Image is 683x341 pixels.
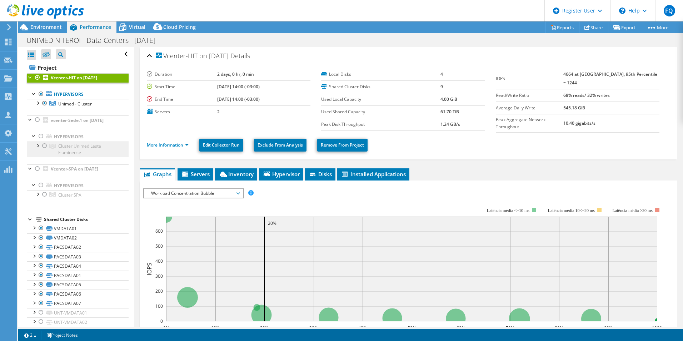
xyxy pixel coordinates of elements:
text: 90% [604,325,613,331]
b: 10.40 gigabits/s [563,120,595,126]
b: 2 [217,109,220,115]
a: Exclude From Analysis [254,139,306,152]
label: IOPS [496,75,563,82]
span: Graphs [143,170,171,178]
b: 61.70 TiB [440,109,459,115]
a: vcenter-Sede.1 on [DATE] [27,115,129,125]
label: Servers [147,108,217,115]
text: 500 [155,243,163,249]
b: 1.24 GB/s [440,121,460,127]
a: Edit Collector Run [199,139,243,152]
text: 40% [358,325,367,331]
text: 80% [555,325,563,331]
text: 200 [155,288,163,294]
text: 100% [652,325,663,331]
b: 68% reads/ 32% writes [563,92,610,98]
label: Shared Cluster Disks [321,83,440,90]
a: Cluster SPA [27,190,129,199]
label: Read/Write Ratio [496,92,563,99]
text: 20% [268,220,276,226]
text: 30% [309,325,318,331]
label: Peak Aggregate Network Throughput [496,116,563,130]
b: 2 days, 0 hr, 0 min [217,71,254,77]
a: Project [27,62,129,73]
span: FQ [664,5,675,16]
div: Shared Cluster Disks [44,215,129,224]
span: Servers [181,170,210,178]
a: VMDATA02 [27,233,129,243]
label: Used Local Capacity [321,96,440,103]
text: 0 [160,318,163,324]
text: 60% [457,325,465,331]
a: Project Notes [41,331,83,340]
b: [DATE] 14:00 (-03:00) [217,96,260,102]
svg: \n [619,8,625,14]
a: PACSDATA03 [27,252,129,261]
text: 300 [155,273,163,279]
text: 10% [211,325,220,331]
span: Cluster Unimed Leste Fluminense [58,143,101,155]
text: 400 [155,258,163,264]
b: 545.18 GiB [563,105,585,111]
tspan: Latência média 10<=20 ms [548,208,595,213]
a: PACSDATA04 [27,261,129,271]
text: 600 [155,228,163,234]
label: Average Daily Write [496,104,563,112]
span: Details [230,51,250,60]
a: Unimed - Cluster [27,99,129,108]
span: Virtual [129,24,145,30]
span: Vcenter-HIT on [DATE] [156,53,229,60]
b: [DATE] 14:00 (-03:00) [217,84,260,90]
a: Reports [545,22,579,33]
a: PACSDATA07 [27,299,129,308]
a: PACSDATA01 [27,271,129,280]
a: PACSDATA05 [27,280,129,290]
a: More Information [147,142,189,148]
label: Used Shared Capacity [321,108,440,115]
a: PACSDATA02 [27,243,129,252]
text: 0% [163,325,169,331]
b: vcenter-Sede.1 on [DATE] [51,117,104,123]
a: Hypervisors [27,181,129,190]
b: 4.00 GiB [440,96,457,102]
text: 20% [260,325,269,331]
text: IOPS [145,263,153,275]
label: Local Disks [321,71,440,78]
a: Share [579,22,608,33]
tspan: Latência média <=10 ms [487,208,529,213]
b: 9 [440,84,443,90]
text: 50% [408,325,416,331]
label: Duration [147,71,217,78]
span: Workload Concentration Bubble [148,189,239,198]
a: Cluster Unimed Leste Fluminense [27,142,129,157]
span: Cluster SPA [58,192,81,198]
h1: UNIMED NITEROI - Data Centers - [DATE] [23,36,166,44]
a: Export [608,22,641,33]
a: Vcenter-HIT on [DATE] [27,73,129,83]
span: Hypervisor [263,170,300,178]
span: Installed Applications [341,170,406,178]
a: 2 [19,331,41,340]
text: Latência média >20 ms [612,208,653,213]
b: Vcenter-HIT on [DATE] [51,75,97,81]
a: VMDATA01 [27,224,129,233]
b: Vcenter-SPA on [DATE] [51,166,98,172]
a: UNT-VMDATA02 [27,317,129,327]
a: Hypervisors [27,132,129,141]
b: 4 [440,71,443,77]
a: Hypervisors [27,90,129,99]
a: Remove From Project [317,139,368,152]
label: End Time [147,96,217,103]
span: Disks [309,170,332,178]
a: UNT-VMDATA03 [27,327,129,336]
label: Start Time [147,83,217,90]
span: Performance [80,24,111,30]
label: Peak Disk Throughput [321,121,440,128]
a: More [641,22,674,33]
a: Vcenter-SPA on [DATE] [27,164,129,174]
a: UNT-VMDATA01 [27,308,129,317]
a: PACSDATA06 [27,290,129,299]
b: 4664 at [GEOGRAPHIC_DATA], 95th Percentile = 1244 [563,71,657,86]
span: Cloud Pricing [163,24,196,30]
span: Inventory [219,170,254,178]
